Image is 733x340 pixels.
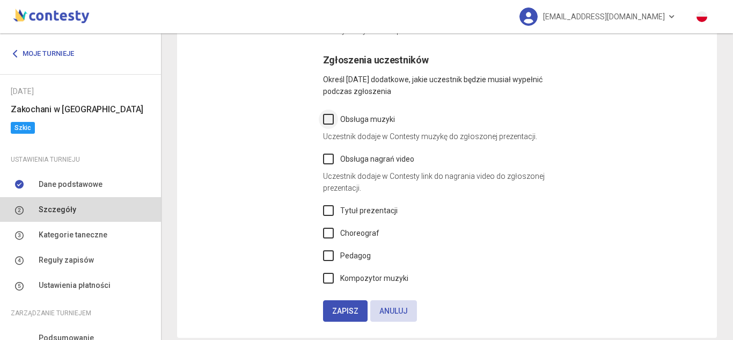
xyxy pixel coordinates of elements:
div: Ustawienia turnieju [11,154,150,165]
label: Choreograf [323,227,379,239]
p: Uczestnik dodaje w Contesty link do nagrania video do zgłoszonej prezentacji. [323,170,571,194]
span: Kategorie taneczne [39,229,107,241]
label: Tytuł prezentacji [323,205,398,216]
label: Obsługa nagrań video [323,153,414,165]
span: Szkic [11,122,35,134]
img: number-5 [15,281,24,291]
label: Kompozytor muzyki [323,272,408,284]
div: [DATE] [11,85,150,97]
label: Obsługa muzyki [323,113,395,125]
span: Zarządzanie turniejem [11,307,91,319]
span: Zapisz [332,307,358,315]
label: Pedagog [323,250,371,262]
span: Zgłoszenia uczestników [323,54,429,66]
button: Anuluj [370,300,417,322]
span: Ustawienia płatności [39,279,111,291]
h6: Zakochani w [GEOGRAPHIC_DATA] [11,103,150,116]
span: [EMAIL_ADDRESS][DOMAIN_NAME] [543,5,665,28]
img: number-3 [15,231,24,240]
p: Określ [DATE] dodatkowe, jakie uczestnik będzie musiał wypełnić podczas zgłoszenia [323,68,571,97]
a: Moje turnieje [11,44,82,63]
img: number-2 [15,206,24,215]
p: Uczestnik dodaje w Contesty muzykę do zgłoszonej prezentacji. [323,131,571,142]
span: Dane podstawowe [39,178,102,190]
span: Reguły zapisów [39,254,94,266]
button: Zapisz [323,300,368,322]
span: Szczegóły [39,204,76,215]
img: number-4 [15,256,24,265]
